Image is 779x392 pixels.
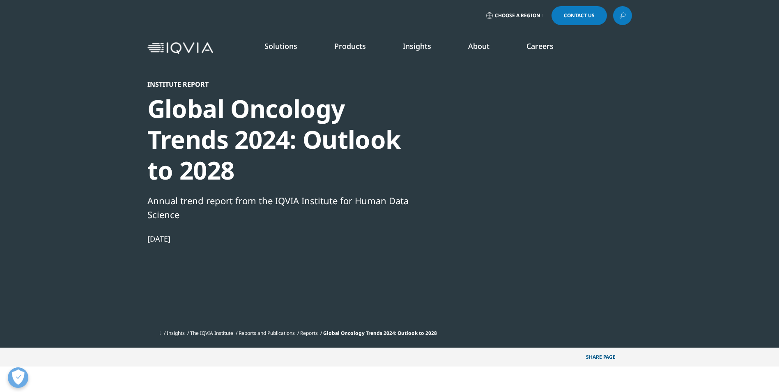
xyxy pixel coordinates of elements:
[552,6,607,25] a: Contact Us
[147,194,429,221] div: Annual trend report from the IQVIA Institute for Human Data Science
[147,42,213,54] img: IQVIA Healthcare Information Technology and Pharma Clinical Research Company
[167,330,185,337] a: Insights
[147,80,429,88] div: Institute Report
[334,41,366,51] a: Products
[147,234,429,244] div: [DATE]
[264,41,297,51] a: Solutions
[468,41,489,51] a: About
[147,93,429,186] div: Global Oncology Trends 2024: Outlook to 2028
[8,367,28,388] button: Open Preferences
[495,12,540,19] span: Choose a Region
[190,330,233,337] a: The IQVIA Institute
[526,41,554,51] a: Careers
[216,29,632,67] nav: Primary
[239,330,295,337] a: Reports and Publications
[323,330,437,337] span: Global Oncology Trends 2024: Outlook to 2028
[403,41,431,51] a: Insights
[564,13,595,18] span: Contact Us
[580,348,632,367] button: Share PAGEShare PAGE
[580,348,632,367] p: Share PAGE
[300,330,318,337] a: Reports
